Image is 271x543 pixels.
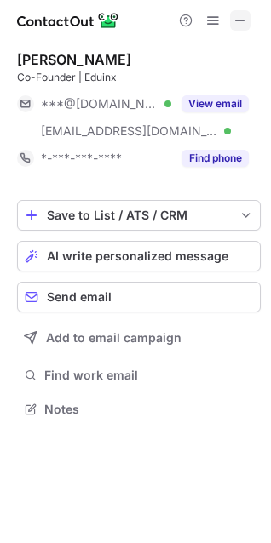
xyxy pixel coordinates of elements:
[17,363,261,387] button: Find work email
[17,241,261,271] button: AI write personalized message
[17,323,261,353] button: Add to email campaign
[47,249,228,263] span: AI write personalized message
[44,402,254,417] span: Notes
[17,70,261,85] div: Co-Founder | Eduinx
[17,397,261,421] button: Notes
[46,331,182,345] span: Add to email campaign
[17,10,119,31] img: ContactOut v5.3.10
[47,209,231,222] div: Save to List / ATS / CRM
[41,96,159,111] span: ***@[DOMAIN_NAME]
[182,95,249,112] button: Reveal Button
[17,200,261,231] button: save-profile-one-click
[41,123,218,139] span: [EMAIL_ADDRESS][DOMAIN_NAME]
[47,290,112,304] span: Send email
[17,282,261,312] button: Send email
[17,51,131,68] div: [PERSON_NAME]
[44,368,254,383] span: Find work email
[182,150,249,167] button: Reveal Button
